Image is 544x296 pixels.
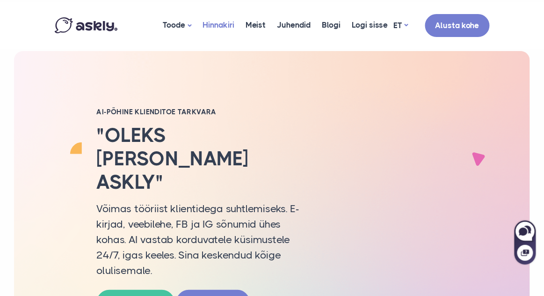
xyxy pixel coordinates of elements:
[425,14,490,37] a: Alusta kohe
[197,2,240,48] a: Hinnakiri
[240,2,272,48] a: Meist
[272,2,317,48] a: Juhendid
[97,124,307,194] h2: "Oleks [PERSON_NAME] Askly"
[514,219,537,266] iframe: Askly chat
[158,2,197,49] a: Toode
[97,107,307,117] h2: AI-PÕHINE KLIENDITOE TARKVARA
[394,19,408,32] a: ET
[97,201,307,278] p: Võimas tööriist klientidega suhtlemiseks. E-kirjad, veebilehe, FB ja IG sõnumid ühes kohas. AI va...
[55,17,117,33] img: Askly
[317,2,347,48] a: Blogi
[347,2,394,48] a: Logi sisse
